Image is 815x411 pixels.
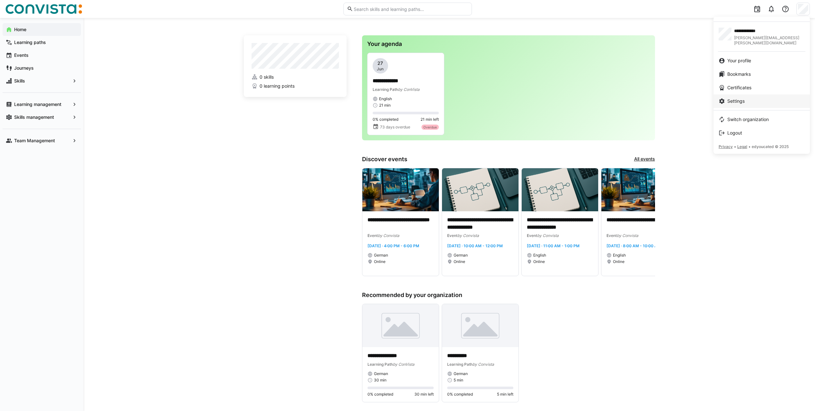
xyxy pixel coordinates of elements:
span: edyoucated © 2025 [752,144,789,149]
span: Settings [727,98,745,104]
span: Certificates [727,84,751,91]
span: Bookmarks [727,71,751,77]
span: Switch organization [727,116,769,123]
span: • [734,144,736,149]
span: Privacy [719,144,733,149]
span: • [749,144,750,149]
span: Your profile [727,57,751,64]
span: Legal [737,144,747,149]
span: [PERSON_NAME][EMAIL_ADDRESS][PERSON_NAME][DOMAIN_NAME] [734,35,805,46]
span: Logout [727,130,742,136]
